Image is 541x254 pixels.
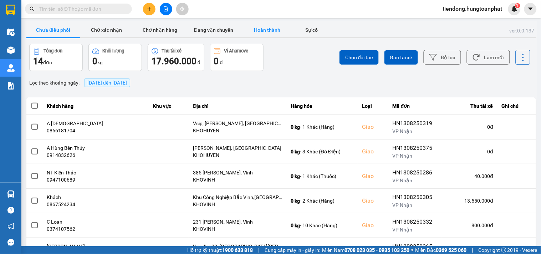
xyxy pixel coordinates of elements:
[362,172,384,181] div: Giao
[26,23,80,37] button: Chưa điều phối
[143,3,155,15] button: plus
[291,148,353,155] div: - 3 Khác (Đồ Điện)
[88,44,142,71] button: Khối lượng0kg
[384,50,418,65] button: Gán tài xế
[291,124,300,130] span: 0 kg
[322,246,410,254] span: Miền Nam
[393,218,438,226] div: HN1308250332
[193,201,282,208] div: KHOVINH
[412,249,414,252] span: ⚪️
[47,176,144,183] div: 0947100689
[47,127,144,134] div: 0866181704
[214,56,219,66] span: 0
[47,144,144,152] div: A Hùng Bến Thủy
[193,194,282,201] div: Khu Công Nghiệp Bắc Vinh,[GEOGRAPHIC_DATA],[GEOGRAPHIC_DATA]
[47,218,144,225] div: C Loan
[294,23,330,37] button: Sự cố
[47,243,144,250] div: [PERSON_NAME]
[7,82,15,90] img: solution-icon
[162,49,182,54] div: Thu tài xế
[30,6,35,11] span: search
[291,222,353,229] div: - 10 Khác (Hàng)
[362,123,384,131] div: Giao
[92,56,97,66] span: 0
[393,152,438,159] div: VP Nhận
[147,6,152,11] span: plus
[33,56,79,67] div: đơn
[7,29,15,36] img: warehouse-icon
[291,198,300,204] span: 0 kg
[224,49,248,54] div: Ví Ahamove
[345,54,373,61] span: Chọn đối tác
[362,221,384,230] div: Giao
[393,144,438,152] div: HN1308250375
[344,247,410,253] strong: 0708 023 035 - 0935 103 250
[33,56,43,66] span: 14
[149,97,189,115] th: Khu vực
[393,168,438,177] div: HN1308250286
[446,173,493,180] div: 40.000 đ
[258,246,259,254] span: |
[160,3,172,15] button: file-add
[291,197,353,204] div: - 2 Khác (Hàng)
[286,97,358,115] th: Hàng hóa
[7,207,14,214] span: question-circle
[393,128,438,135] div: VP Nhận
[103,49,124,54] div: Khối lượng
[265,246,320,254] span: Cung cấp máy in - giấy in:
[515,3,520,8] sup: 1
[291,149,300,154] span: 0 kg
[210,44,264,71] button: Ví Ahamove0 đ
[47,120,144,127] div: A [DEMOGRAPHIC_DATA]
[193,144,282,152] div: [PERSON_NAME], [GEOGRAPHIC_DATA]
[7,64,15,72] img: warehouse-icon
[193,152,282,159] div: KHOHUYEN
[436,247,467,253] strong: 0369 525 060
[193,127,282,134] div: KHOHUYEN
[133,23,187,37] button: Chờ nhận hàng
[193,120,282,127] div: Vsip, [PERSON_NAME], [GEOGRAPHIC_DATA]
[388,97,442,115] th: Mã đơn
[7,223,14,230] span: notification
[446,222,493,229] div: 800.000 đ
[43,97,149,115] th: Khách hàng
[516,3,519,8] span: 1
[362,147,384,156] div: Giao
[240,23,294,37] button: Hoàn thành
[189,97,286,115] th: Địa chỉ
[291,223,300,228] span: 0 kg
[511,6,518,12] img: icon-new-feature
[29,44,83,71] button: Tổng đơn14đơn
[393,177,438,184] div: VP Nhận
[291,173,353,180] div: - 1 Khác (Thuốc)
[193,169,282,176] div: 385 [PERSON_NAME], Vinh
[187,246,253,254] span: Hỗ trợ kỹ thuật:
[291,173,300,179] span: 0 kg
[148,44,204,71] button: Thu tài xế17.960.000 đ
[393,202,438,209] div: VP Nhận
[527,6,534,12] span: caret-down
[291,123,353,131] div: - 1 Khác (Hàng)
[39,5,123,13] input: Tìm tên, số ĐT hoặc mã đơn
[393,119,438,128] div: HN1308250319
[47,201,144,208] div: 0867524234
[193,176,282,183] div: KHOVINH
[446,148,493,155] div: 0 đ
[180,6,185,11] span: aim
[214,56,260,67] div: đ
[47,169,144,176] div: NT Kiên Thảo
[44,49,63,54] div: Tổng đơn
[472,246,473,254] span: |
[152,56,200,67] div: đ
[446,123,493,131] div: 0 đ
[193,218,282,225] div: 231 [PERSON_NAME], Vinh
[393,193,438,202] div: HN1308250305
[393,226,438,233] div: VP Nhận
[501,248,506,253] span: copyright
[80,23,133,37] button: Chờ xác nhận
[524,3,537,15] button: caret-down
[362,197,384,205] div: Giao
[87,80,127,86] span: 14/08/2025 đến 14/08/2025
[7,46,15,54] img: warehouse-icon
[393,242,438,251] div: HN1308250365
